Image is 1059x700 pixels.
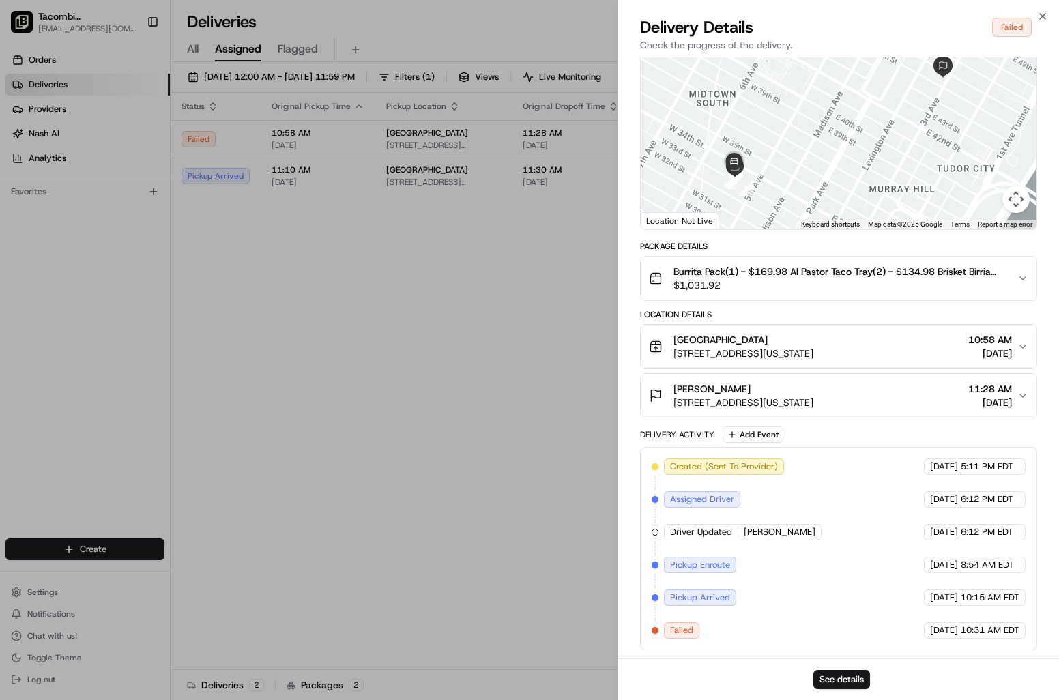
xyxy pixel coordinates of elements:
span: [PERSON_NAME] [673,382,751,396]
span: [DATE] [930,493,958,506]
a: 📗Knowledge Base [8,192,110,217]
div: 💻 [115,199,126,210]
button: Start new chat [232,134,248,151]
span: Failed [670,624,693,637]
span: [DATE] [968,347,1012,360]
span: Burrita Pack(1) - $169.98 Al Pastor Taco Tray(2) - $134.98 Brisket Birria Taco Tray(1) - $149.98 ... [673,265,1006,278]
div: 22 [726,171,741,186]
span: [DATE] [930,526,958,538]
span: Created (Sent To Provider) [670,461,778,473]
p: Welcome 👋 [14,55,248,76]
span: [STREET_ADDRESS][US_STATE] [673,396,813,409]
span: [DATE] [930,461,958,473]
span: [GEOGRAPHIC_DATA] [673,333,768,347]
div: Location Details [640,309,1037,320]
span: Knowledge Base [27,198,104,212]
span: 6:12 PM EDT [961,526,1013,538]
a: Terms [951,220,970,228]
button: [PERSON_NAME][STREET_ADDRESS][US_STATE]11:28 AM[DATE] [641,374,1036,418]
span: 10:31 AM EDT [961,624,1019,637]
a: 💻API Documentation [110,192,224,217]
p: Check the progress of the delivery. [640,38,1037,52]
span: Assigned Driver [670,493,734,506]
span: Pickup Arrived [670,592,730,604]
span: 10:15 AM EDT [961,592,1019,604]
img: 1736555255976-a54dd68f-1ca7-489b-9aae-adbdc363a1c4 [14,130,38,155]
button: Add Event [723,426,783,443]
div: We're available if you need us! [46,144,173,155]
input: Clear [35,88,225,102]
button: [GEOGRAPHIC_DATA][STREET_ADDRESS][US_STATE]10:58 AM[DATE] [641,325,1036,368]
div: 📗 [14,199,25,210]
span: 11:28 AM [968,382,1012,396]
button: Keyboard shortcuts [801,220,860,229]
span: [DATE] [930,559,958,571]
span: Delivery Details [640,16,753,38]
img: Google [644,212,689,229]
button: Map camera controls [1002,186,1030,213]
a: Report a map error [978,220,1032,228]
span: Driver Updated [670,526,732,538]
span: 10:58 AM [968,333,1012,347]
a: Powered byPylon [96,231,165,242]
button: Burrita Pack(1) - $169.98 Al Pastor Taco Tray(2) - $134.98 Brisket Birria Taco Tray(1) - $149.98 ... [641,257,1036,300]
span: [PERSON_NAME] [744,526,815,538]
div: Package Details [640,241,1037,252]
span: API Documentation [129,198,219,212]
span: 5:11 PM EDT [961,461,1013,473]
span: Pylon [136,231,165,242]
span: $1,031.92 [673,278,1006,292]
div: Location Not Live [641,212,719,229]
div: 8 [739,181,754,196]
span: 6:12 PM EDT [961,493,1013,506]
span: Pickup Enroute [670,559,730,571]
span: 8:54 AM EDT [961,559,1014,571]
div: Start new chat [46,130,224,144]
div: Delivery Activity [640,429,714,440]
span: [STREET_ADDRESS][US_STATE] [673,347,813,360]
span: [DATE] [968,396,1012,409]
span: [DATE] [930,624,958,637]
button: See details [813,670,870,689]
a: Open this area in Google Maps (opens a new window) [644,212,689,229]
span: Map data ©2025 Google [868,220,942,228]
span: [DATE] [930,592,958,604]
img: Nash [14,14,41,41]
